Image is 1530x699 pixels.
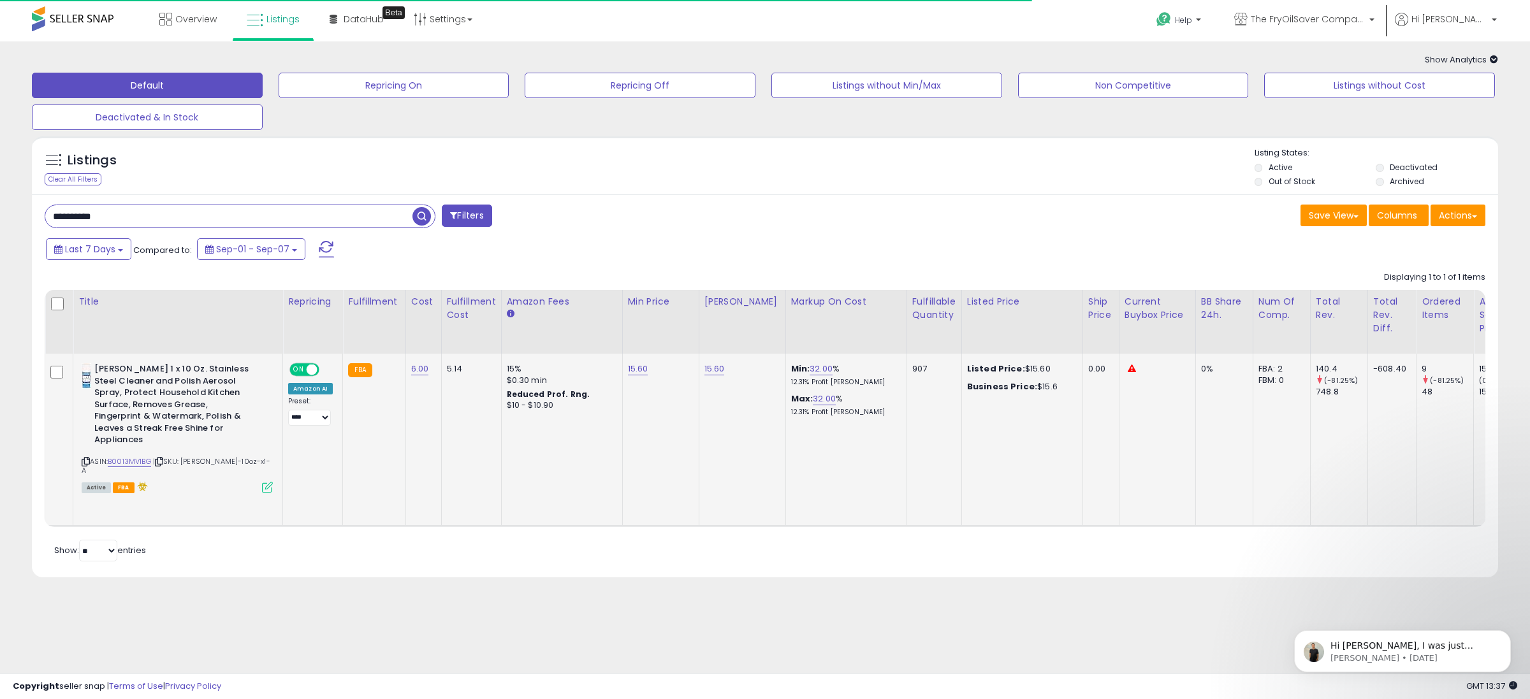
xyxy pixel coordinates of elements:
[967,380,1037,393] b: Business Price:
[1384,271,1485,284] div: Displaying 1 to 1 of 1 items
[791,378,897,387] p: 12.31% Profit [PERSON_NAME]
[791,295,901,308] div: Markup on Cost
[507,308,514,320] small: Amazon Fees.
[197,238,305,260] button: Sep-01 - Sep-07
[1201,295,1248,322] div: BB Share 24h.
[1422,363,1473,375] div: 9
[65,243,115,256] span: Last 7 Days
[1201,363,1243,375] div: 0%
[628,295,694,308] div: Min Price
[507,363,613,375] div: 15%
[1125,295,1190,322] div: Current Buybox Price
[1255,147,1499,159] p: Listing States:
[1269,176,1315,187] label: Out of Stock
[1275,603,1530,693] iframe: Intercom notifications message
[1369,205,1429,226] button: Columns
[216,243,289,256] span: Sep-01 - Sep-07
[704,295,780,308] div: [PERSON_NAME]
[628,363,648,375] a: 15.60
[1373,295,1411,335] div: Total Rev. Diff.
[967,363,1073,375] div: $15.60
[135,482,148,491] i: hazardous material
[813,393,836,405] a: 32.00
[704,363,725,375] a: 15.60
[1431,205,1485,226] button: Actions
[1156,11,1172,27] i: Get Help
[1175,15,1192,25] span: Help
[912,363,952,375] div: 907
[791,408,897,417] p: 12.31% Profit [PERSON_NAME]
[1324,375,1358,386] small: (-81.25%)
[45,173,101,185] div: Clear All Filters
[317,364,338,375] span: OFF
[507,400,613,411] div: $10 - $10.90
[82,456,270,475] span: | SKU: [PERSON_NAME]-10oz-x1-A
[1258,375,1300,386] div: FBM: 0
[411,363,429,375] a: 6.00
[507,389,590,400] b: Reduced Prof. Rng.
[1422,386,1473,398] div: 48
[348,363,372,377] small: FBA
[266,13,300,25] span: Listings
[967,363,1025,375] b: Listed Price:
[1088,295,1114,322] div: Ship Price
[68,152,117,169] h5: Listings
[94,363,249,449] b: [PERSON_NAME] 1 x 10 Oz. Stainless Steel Cleaner and Polish Aerosol Spray, Protect Household Kitc...
[791,363,810,375] b: Min:
[1258,295,1305,322] div: Num of Comp.
[288,383,333,394] div: Amazon AI
[291,364,307,375] span: ON
[1479,375,1497,386] small: (0%)
[54,544,146,556] span: Show: entries
[113,482,135,493] span: FBA
[78,295,277,308] div: Title
[967,381,1073,393] div: $15.6
[1146,2,1214,41] a: Help
[1425,54,1498,66] span: Show Analytics
[32,104,263,130] button: Deactivated & In Stock
[1411,13,1488,25] span: Hi [PERSON_NAME]
[1300,205,1367,226] button: Save View
[82,363,91,389] img: 41YIrCz1mQL._SL40_.jpg
[288,295,337,308] div: Repricing
[1422,295,1468,322] div: Ordered Items
[447,363,492,375] div: 5.14
[1264,73,1495,98] button: Listings without Cost
[791,363,897,387] div: %
[1390,176,1424,187] label: Archived
[108,456,151,467] a: B0013MV1BG
[133,244,192,256] span: Compared to:
[791,393,813,405] b: Max:
[442,205,492,227] button: Filters
[1479,295,1526,335] div: Avg Selling Price
[288,397,333,426] div: Preset:
[1377,209,1417,222] span: Columns
[912,295,956,322] div: Fulfillable Quantity
[1316,295,1362,322] div: Total Rev.
[1316,386,1367,398] div: 748.8
[344,13,384,25] span: DataHub
[279,73,509,98] button: Repricing On
[46,238,131,260] button: Last 7 Days
[1373,363,1406,375] div: -608.40
[382,6,405,19] div: Tooltip anchor
[1018,73,1249,98] button: Non Competitive
[82,363,273,491] div: ASIN:
[785,290,907,354] th: The percentage added to the cost of goods (COGS) that forms the calculator for Min & Max prices.
[1251,13,1366,25] span: The FryOilSaver Company
[791,393,897,417] div: %
[810,363,833,375] a: 32.00
[507,295,617,308] div: Amazon Fees
[175,13,217,25] span: Overview
[32,73,263,98] button: Default
[1390,162,1438,173] label: Deactivated
[82,482,111,493] span: All listings currently available for purchase on Amazon
[1258,363,1300,375] div: FBA: 2
[1269,162,1292,173] label: Active
[1395,13,1497,41] a: Hi [PERSON_NAME]
[1316,363,1367,375] div: 140.4
[1430,375,1464,386] small: (-81.25%)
